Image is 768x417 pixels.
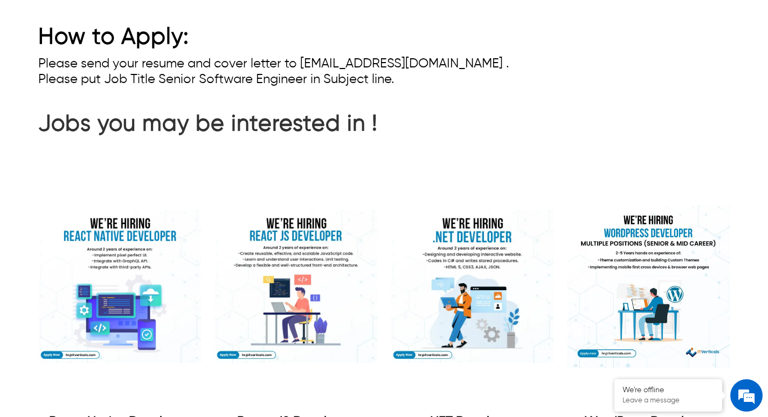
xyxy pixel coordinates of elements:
[38,72,730,87] li: Please put Job Title Senior Software Engineer in Subject line.
[622,397,714,405] p: Leave a message
[5,295,205,332] textarea: Type your message and click 'Submit'
[38,165,201,409] img: React Native Developer
[85,283,137,290] em: Driven by SalesIQ
[56,60,181,74] div: Leave a message
[215,165,377,409] img: React JS Developer
[567,165,730,409] img: WordPress Developer
[23,136,188,245] span: We are offline. Please leave us a message.
[38,111,378,143] h2: Jobs you may be interested in !
[622,386,714,395] div: We're offline
[391,165,553,409] img: .NET Developer
[18,65,45,71] img: logo_Zg8I0qSkbAqR2WFHt3p6CTuqpyXMFPubPcD2OT02zFN43Cy9FUNNG3NEPhM_Q1qe_.png
[38,56,730,72] li: Please send your resume and cover letter to [EMAIL_ADDRESS][DOMAIN_NAME] .
[177,5,203,31] div: Minimize live chat window
[158,332,196,347] em: Submit
[74,283,82,290] img: salesiqlogo_leal7QplfZFryJ6FIlVepeu7OftD7mt8q6exU6-34PB8prfIgodN67KcxXM9Y7JQ_.png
